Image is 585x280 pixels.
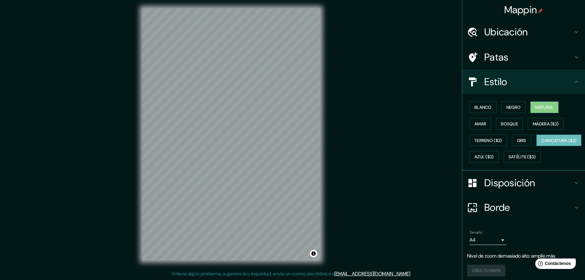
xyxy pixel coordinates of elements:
font: Si tiene algún problema, sugerencia o inquietud, envíe un correo electrónico a [172,270,334,277]
button: Natural [530,101,559,113]
font: Gris [517,138,526,143]
font: Ubicación [484,26,528,38]
font: Bosque [501,121,518,127]
font: A4 [470,237,476,243]
a: [EMAIL_ADDRESS][DOMAIN_NAME] [334,270,410,277]
button: Caricatura ($2) [536,135,582,146]
button: Gris [512,135,532,146]
font: Patas [484,51,509,64]
button: Activar o desactivar atribución [310,250,317,257]
button: Blanco [470,101,497,113]
font: Disposición [484,176,535,189]
iframe: Lanzador de widgets de ayuda [530,256,578,273]
button: Satélite ($3) [504,151,541,163]
div: Disposición [462,171,585,195]
font: Nivel de zoom demasiado alto: amplíe más [467,253,555,259]
img: pin-icon.png [538,8,543,13]
div: Ubicación [462,20,585,44]
font: Estilo [484,75,507,88]
font: Terreno ($2) [474,138,502,143]
font: Caricatura ($2) [541,138,577,143]
canvas: Mapa [142,8,320,260]
font: . [410,270,411,277]
div: A4 [470,235,506,245]
font: Tamaño [470,230,482,235]
button: Azul ($2) [470,151,499,163]
font: Mappin [504,3,537,16]
font: . [412,270,413,277]
font: Negro [506,105,521,110]
button: Bosque [496,118,523,130]
button: Madera ($2) [528,118,564,130]
font: Satélite ($3) [509,154,536,160]
div: Borde [462,195,585,220]
font: . [411,270,412,277]
font: Borde [484,201,510,214]
div: Estilo [462,69,585,94]
div: Patas [462,45,585,69]
button: Amar [470,118,491,130]
font: Blanco [474,105,492,110]
button: Negro [501,101,526,113]
font: Madera ($2) [533,121,559,127]
button: Terreno ($2) [470,135,507,146]
font: Amar [474,121,486,127]
font: Natural [535,105,554,110]
font: Azul ($2) [474,154,494,160]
